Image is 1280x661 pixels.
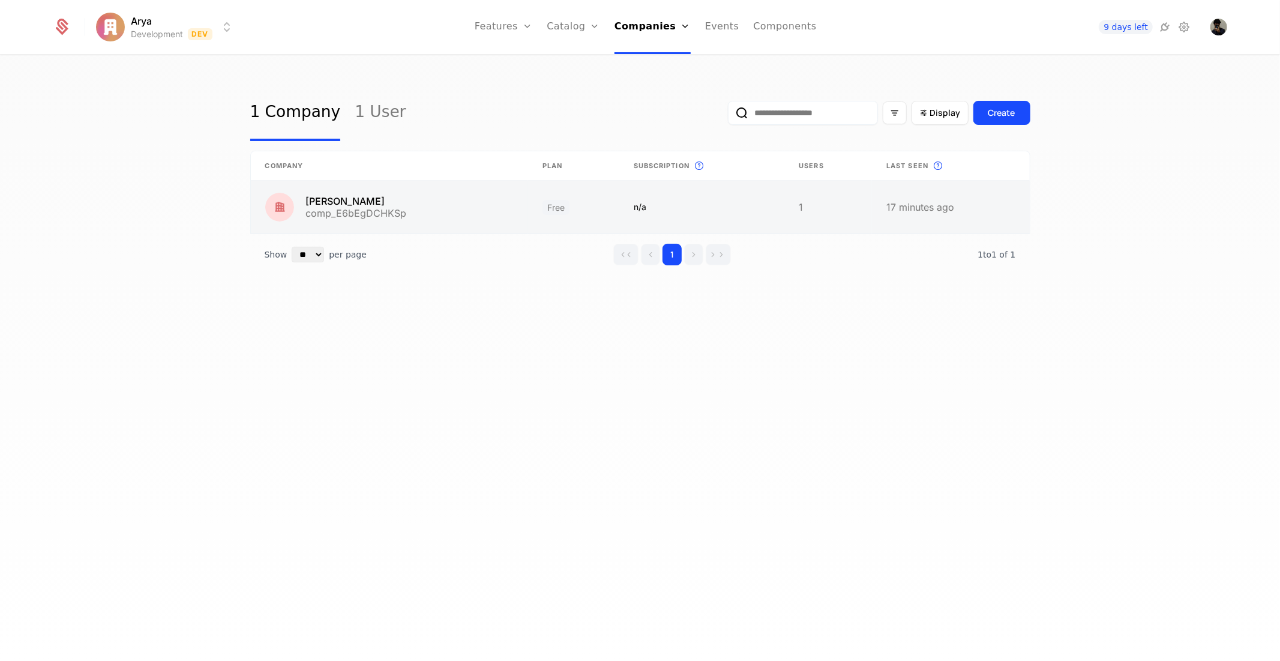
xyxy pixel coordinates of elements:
[292,247,324,262] select: Select page size
[973,101,1030,125] button: Create
[684,244,703,265] button: Go to next page
[528,151,619,181] th: Plan
[355,85,406,141] a: 1 User
[886,161,928,171] span: Last seen
[988,107,1015,119] div: Create
[1210,19,1227,35] button: Open user button
[641,244,660,265] button: Go to previous page
[131,14,152,28] span: Arya
[251,151,529,181] th: Company
[663,244,682,265] button: Go to page 1
[883,101,907,124] button: Filter options
[96,13,125,41] img: Arya
[131,28,183,40] div: Development
[978,250,1010,259] span: 1 to 1 of
[250,85,341,141] a: 1 Company
[329,249,367,261] span: per page
[1099,20,1153,34] a: 9 days left
[100,14,234,40] button: Select environment
[613,244,731,265] div: Page navigation
[978,250,1015,259] span: 1
[1158,20,1172,34] a: Integrations
[250,234,1030,275] div: Table pagination
[188,28,212,40] span: Dev
[930,107,961,119] span: Display
[912,101,969,125] button: Display
[613,244,638,265] button: Go to first page
[706,244,731,265] button: Go to last page
[265,249,287,261] span: Show
[1177,20,1191,34] a: Settings
[784,151,872,181] th: Users
[1210,19,1227,35] img: Arya Pratap
[634,161,690,171] span: Subscription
